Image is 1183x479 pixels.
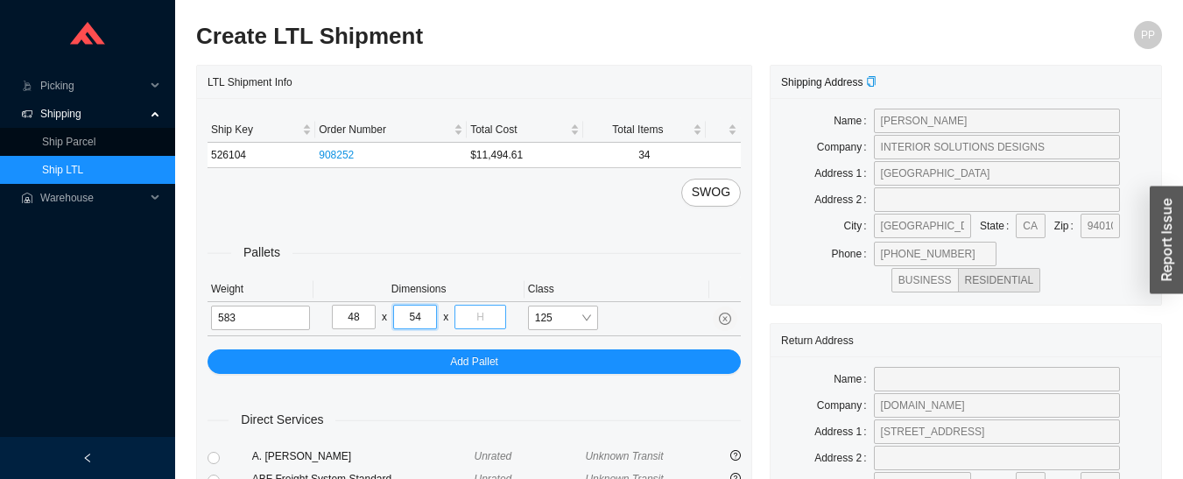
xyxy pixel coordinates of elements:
th: undefined sortable [706,117,741,143]
label: Company [817,135,874,159]
td: $11,494.61 [467,143,582,168]
input: H [454,305,505,329]
label: Name [834,109,873,133]
th: Class [525,277,709,302]
input: W [393,305,437,329]
span: Ship Key [211,121,299,138]
div: x [382,308,387,326]
a: Ship LTL [42,164,83,176]
th: Dimensions [313,277,525,302]
button: close-circle [713,306,737,331]
span: Pallets [231,243,292,263]
td: 526104 [208,143,315,168]
input: L [332,305,376,329]
span: 125 [535,306,591,329]
button: Add Pallet [208,349,741,374]
span: RESIDENTIAL [965,274,1034,286]
label: Address 1 [814,161,873,186]
label: State [980,214,1016,238]
div: Copy [866,74,877,91]
th: Total Items sortable [583,117,707,143]
span: Unrated [475,450,512,462]
span: Shipping [40,100,145,128]
span: copy [866,76,877,87]
div: Return Address [781,324,1151,356]
label: City [844,214,874,238]
label: Address 2 [814,187,873,212]
div: LTL Shipment Info [208,66,741,98]
label: Company [817,393,874,418]
span: BUSINESS [898,274,952,286]
span: Add Pallet [450,353,498,370]
span: Total Items [587,121,690,138]
span: Direct Services [229,410,335,430]
div: x [443,308,448,326]
span: question-circle [730,450,741,461]
div: A. [PERSON_NAME] [252,447,475,465]
label: Address 2 [814,446,873,470]
a: 908252 [319,149,354,161]
span: Order Number [319,121,450,138]
button: SWOG [681,179,741,207]
th: Ship Key sortable [208,117,315,143]
a: Ship Parcel [42,136,95,148]
label: Name [834,367,873,391]
label: Phone [832,242,874,266]
th: Order Number sortable [315,117,467,143]
th: Total Cost sortable [467,117,582,143]
span: Total Cost [470,121,566,138]
td: 34 [583,143,707,168]
th: Weight [208,277,313,302]
label: Address 1 [814,419,873,444]
label: Zip [1054,214,1081,238]
span: Unknown Transit [585,450,663,462]
span: PP [1141,21,1155,49]
span: Picking [40,72,145,100]
span: SWOG [692,182,730,202]
span: left [82,453,93,463]
h2: Create LTL Shipment [196,21,920,52]
span: Warehouse [40,184,145,212]
span: Shipping Address [781,76,877,88]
